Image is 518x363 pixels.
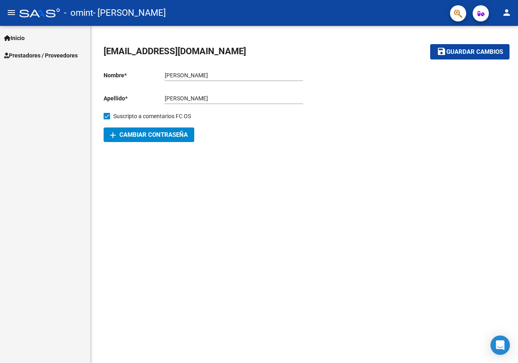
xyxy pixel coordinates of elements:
div: Open Intercom Messenger [490,335,510,355]
mat-icon: person [502,8,512,17]
p: Apellido [104,94,165,103]
span: Suscripto a comentarios FC OS [113,111,191,121]
span: Prestadores / Proveedores [4,51,78,60]
button: Cambiar Contraseña [104,127,194,142]
mat-icon: save [437,47,446,56]
span: Guardar cambios [446,49,503,56]
mat-icon: add [108,130,118,140]
button: Guardar cambios [430,44,510,59]
p: Nombre [104,71,165,80]
span: - omint [64,4,93,22]
span: [EMAIL_ADDRESS][DOMAIN_NAME] [104,46,246,56]
span: Cambiar Contraseña [110,131,188,138]
span: Inicio [4,34,25,42]
span: - [PERSON_NAME] [93,4,166,22]
mat-icon: menu [6,8,16,17]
